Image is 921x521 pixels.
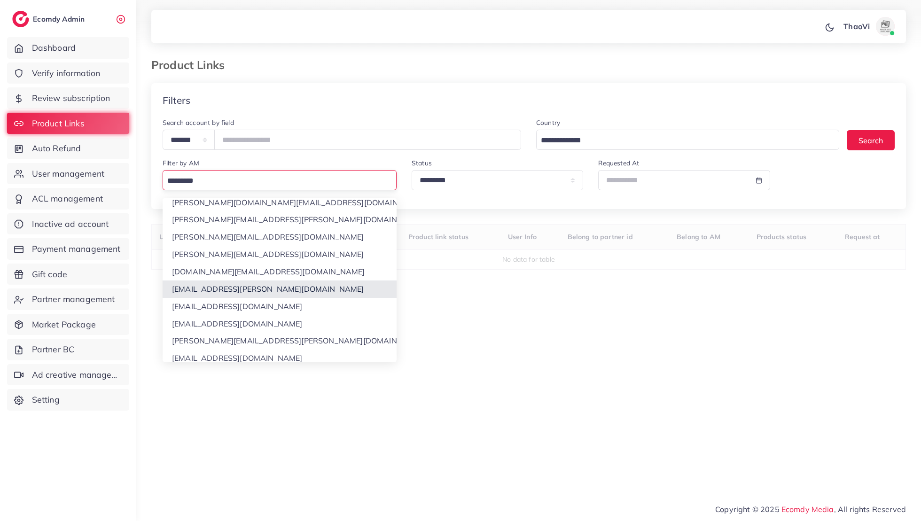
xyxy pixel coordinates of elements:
[32,268,67,280] span: Gift code
[164,174,391,188] input: Search for option
[32,394,60,406] span: Setting
[32,369,122,381] span: Ad creative management
[163,332,397,350] li: [PERSON_NAME][EMAIL_ADDRESS][PERSON_NAME][DOMAIN_NAME]
[163,246,397,263] li: [PERSON_NAME][EMAIL_ADDRESS][DOMAIN_NAME]
[163,94,190,106] h4: Filters
[151,58,232,72] h3: Product Links
[7,314,129,335] a: Market Package
[7,87,129,109] a: Review subscription
[7,364,129,386] a: Ad creative management
[163,211,397,228] li: [PERSON_NAME][EMAIL_ADDRESS][PERSON_NAME][DOMAIN_NAME]
[536,118,560,127] label: Country
[12,11,87,27] a: logoEcomdy Admin
[32,218,109,230] span: Inactive ad account
[163,350,397,367] li: [EMAIL_ADDRESS][DOMAIN_NAME]
[7,339,129,360] a: Partner BC
[163,118,234,127] label: Search account by field
[32,243,121,255] span: Payment management
[7,264,129,285] a: Gift code
[163,315,397,333] li: [EMAIL_ADDRESS][DOMAIN_NAME]
[536,130,839,150] div: Search for option
[163,158,199,168] label: Filter by AM
[163,298,397,315] li: [EMAIL_ADDRESS][DOMAIN_NAME]
[843,21,870,32] p: ThaoVi
[33,15,87,23] h2: Ecomdy Admin
[838,17,898,36] a: ThaoViavatar
[834,504,906,515] span: , All rights Reserved
[7,213,129,235] a: Inactive ad account
[715,504,906,515] span: Copyright © 2025
[7,163,129,185] a: User management
[32,319,96,331] span: Market Package
[781,505,834,514] a: Ecomdy Media
[7,389,129,411] a: Setting
[163,263,397,280] li: [DOMAIN_NAME][EMAIL_ADDRESS][DOMAIN_NAME]
[7,37,129,59] a: Dashboard
[7,62,129,84] a: Verify information
[32,92,110,104] span: Review subscription
[32,343,75,356] span: Partner BC
[163,228,397,246] li: [PERSON_NAME][EMAIL_ADDRESS][DOMAIN_NAME]
[7,113,129,134] a: Product Links
[32,142,81,155] span: Auto Refund
[847,130,895,150] button: Search
[598,158,639,168] label: Requested At
[163,170,397,190] div: Search for option
[412,158,432,168] label: Status
[7,188,129,210] a: ACL management
[32,117,85,130] span: Product Links
[32,193,103,205] span: ACL management
[32,168,104,180] span: User management
[7,238,129,260] a: Payment management
[7,138,129,159] a: Auto Refund
[538,133,827,148] input: Search for option
[32,293,115,305] span: Partner management
[876,17,895,36] img: avatar
[32,67,101,79] span: Verify information
[12,11,29,27] img: logo
[7,288,129,310] a: Partner management
[32,42,76,54] span: Dashboard
[163,194,397,211] li: [PERSON_NAME][DOMAIN_NAME][EMAIL_ADDRESS][DOMAIN_NAME]
[163,280,397,298] li: [EMAIL_ADDRESS][PERSON_NAME][DOMAIN_NAME]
